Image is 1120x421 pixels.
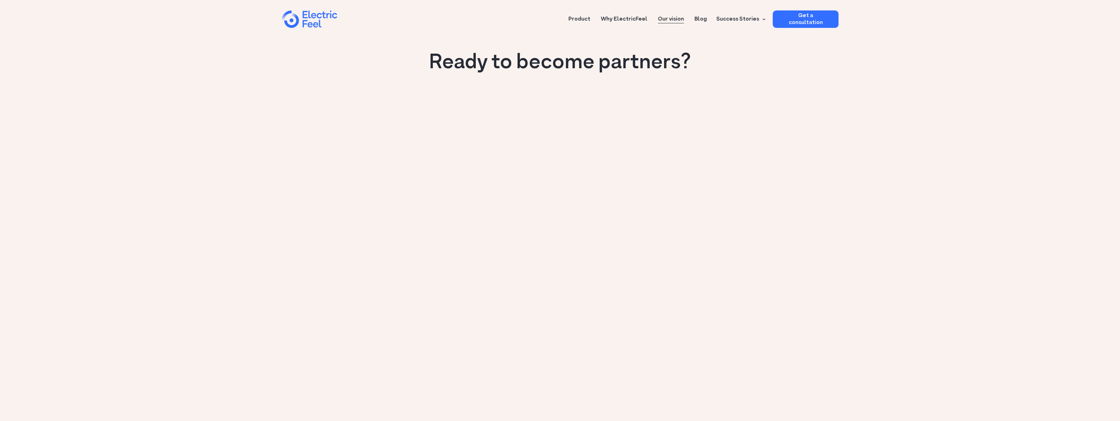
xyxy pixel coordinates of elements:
[658,10,684,23] a: Our vision
[712,10,767,28] div: Success Stories
[1074,375,1110,411] iframe: Chatbot
[773,10,838,28] a: Get a consultation
[429,52,691,75] h1: Ready to become partners?
[694,10,707,23] a: Blog
[568,10,590,23] a: Product
[601,10,647,23] a: Why ElectricFeel
[716,15,759,23] div: Success Stories
[45,28,79,41] input: Submit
